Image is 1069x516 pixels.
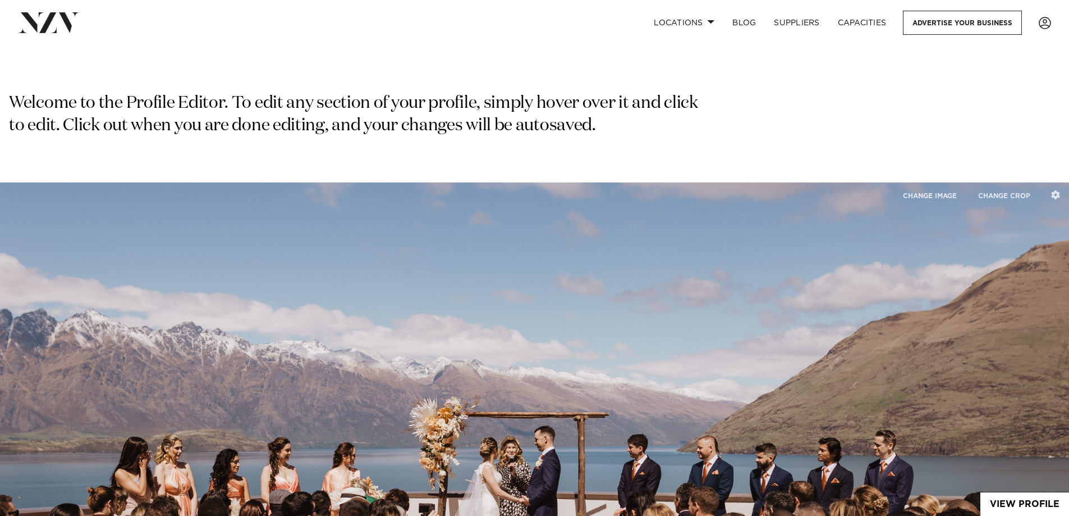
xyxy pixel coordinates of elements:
a: View Profile [980,492,1069,516]
p: Welcome to the Profile Editor. To edit any section of your profile, simply hover over it and clic... [9,93,703,138]
img: nzv-logo.png [18,12,79,33]
button: CHANGE IMAGE [893,184,966,208]
a: Capacities [829,11,896,35]
a: BLOG [723,11,765,35]
button: CHANGE CROP [969,184,1040,208]
a: Locations [645,11,723,35]
a: Advertise your business [903,11,1022,35]
a: SUPPLIERS [765,11,828,35]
